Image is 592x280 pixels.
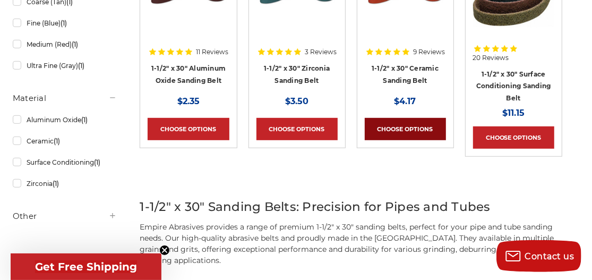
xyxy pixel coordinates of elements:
[35,260,137,273] span: Get Free Shipping
[394,96,416,106] span: $4.17
[148,118,229,140] a: Choose Options
[159,245,170,256] button: Close teaser
[13,35,117,54] a: Medium (Red)
[81,116,88,124] span: (1)
[61,19,67,27] span: (1)
[53,180,59,188] span: (1)
[13,153,117,172] a: Surface Conditioning
[525,251,574,261] span: Contact us
[13,92,117,105] h5: Material
[372,64,439,84] a: 1-1/2" x 30" Ceramic Sanding Belt
[151,64,226,84] a: 1-1/2" x 30" Aluminum Oxide Sanding Belt
[365,118,446,140] a: Choose Options
[476,70,551,102] a: 1-1/2" x 30" Surface Conditioning Sanding Belt
[502,108,525,118] span: $11.15
[496,240,581,272] button: Contact us
[72,40,78,48] span: (1)
[140,222,562,266] p: Empire Abrasives provides a range of premium 1-1/2" x 30" sanding belts, perfect for your pipe an...
[54,137,60,145] span: (1)
[140,198,562,216] h2: 1-1/2" x 30" Sanding Belts: Precision for Pipes and Tubes
[13,132,117,150] a: Ceramic
[78,62,84,70] span: (1)
[473,55,509,61] span: 20 Reviews
[13,210,117,223] h5: Other
[13,14,117,32] a: Fine (Blue)
[94,158,100,166] span: (1)
[13,56,117,75] a: Ultra Fine (Gray)
[13,111,117,129] a: Aluminum Oxide
[285,96,308,106] span: $3.50
[256,118,338,140] a: Choose Options
[473,126,554,149] a: Choose Options
[177,96,200,106] span: $2.35
[264,64,330,84] a: 1-1/2" x 30" Zirconia Sanding Belt
[13,174,117,193] a: Zirconia
[11,253,161,280] div: Get Free ShippingClose teaser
